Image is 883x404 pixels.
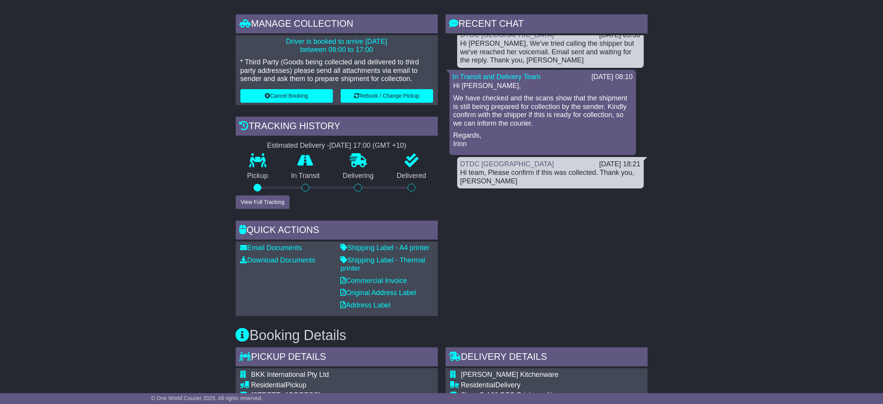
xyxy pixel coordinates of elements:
[460,160,554,168] a: DTDC [GEOGRAPHIC_DATA]
[599,31,641,40] div: [DATE] 09:50
[453,82,632,90] p: Hi [PERSON_NAME],
[341,89,433,103] button: Rebook / Change Pickup
[251,391,400,400] div: [STREET_ADDRESS]
[446,14,648,35] div: RECENT CHAT
[251,371,329,378] span: BKK International Pty Ltd
[236,328,648,343] h3: Booking Details
[240,244,302,252] a: Email Documents
[341,301,391,309] a: Address Label
[240,89,333,103] button: Cancel Booking
[251,381,400,390] div: Pickup
[341,256,425,273] a: Shipping Label - Thermal printer
[460,40,641,65] div: Hi [PERSON_NAME], We've tried calling the shipper but we've reached her voicemail. Email sent and...
[461,391,636,400] div: Shop G-100 DFO Brisbane Airpor
[341,277,407,285] a: Commercial Invoice
[240,256,315,264] a: Download Documents
[240,38,433,54] p: Driver is booked to arrive [DATE] between 09:00 to 17:00
[461,381,636,390] div: Delivery
[236,142,438,150] div: Estimated Delivery -
[329,142,406,150] div: [DATE] 17:00 (GMT +10)
[599,160,641,169] div: [DATE] 18:21
[151,395,263,401] span: © One World Courier 2025. All rights reserved.
[236,195,290,209] button: View Full Tracking
[240,58,433,83] p: * Third Party (Goods being collected and delivered to third party addresses) please send all atta...
[236,14,438,35] div: Manage collection
[251,381,286,389] span: Residential
[453,73,541,81] a: In Transit and Delivery Team
[461,371,559,378] span: [PERSON_NAME] Kitchenware
[385,172,438,180] p: Delivered
[341,289,416,297] a: Original Address Label
[279,172,331,180] p: In Transit
[460,169,641,185] div: Hi team, Please confirm if this was collected. Thank you, [PERSON_NAME]
[236,347,438,368] div: Pickup Details
[331,172,386,180] p: Delivering
[461,381,496,389] span: Residential
[236,117,438,138] div: Tracking history
[236,172,280,180] p: Pickup
[341,244,430,252] a: Shipping Label - A4 printer
[453,94,632,128] p: We have checked and the scans show that the shipment is still being prepared for collection by th...
[446,347,648,368] div: Delivery Details
[592,73,633,81] div: [DATE] 08:10
[453,131,632,148] p: Regards, Irinn
[460,31,554,39] a: DTDC [GEOGRAPHIC_DATA]
[236,221,438,242] div: Quick Actions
